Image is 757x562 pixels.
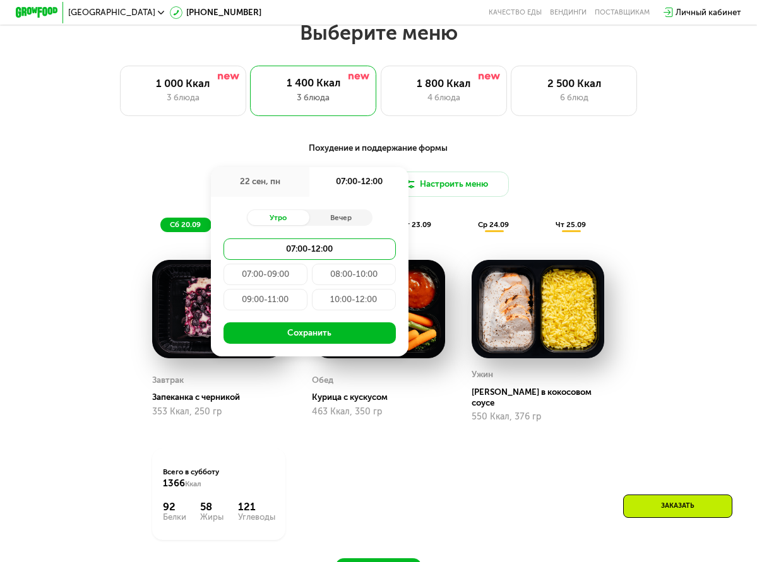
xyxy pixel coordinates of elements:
a: Качество еды [489,8,542,16]
div: Белки [163,513,186,521]
div: 1 000 Ккал [131,77,235,90]
div: 22 сен, пн [211,167,310,197]
div: 1 800 Ккал [391,77,496,90]
div: 550 Ккал, 376 гр [472,412,605,422]
span: Ккал [185,479,201,488]
button: Настроить меню [383,172,509,197]
div: 4 блюда [391,91,496,104]
div: 07:00-12:00 [224,238,396,259]
div: Углеводы [238,513,275,521]
div: 10:00-12:00 [312,289,396,310]
div: 07:00-09:00 [224,264,307,284]
div: 121 [238,500,275,513]
span: вт 23.09 [402,220,431,229]
div: 07:00-12:00 [309,167,408,197]
div: Курица с кускусом [312,392,453,402]
div: Ужин [472,366,493,382]
div: Личный кабинет [676,6,741,19]
div: 92 [163,500,186,513]
div: 09:00-11:00 [224,289,307,310]
div: Завтрак [152,372,184,388]
div: 08:00-10:00 [312,264,396,284]
div: Вечер [309,210,373,225]
div: 3 блюда [261,91,366,104]
button: Сохранить [224,322,396,343]
div: [PERSON_NAME] в кокосовом соусе [472,387,613,407]
a: [PHONE_NUMBER] [170,6,262,19]
div: 463 Ккал, 350 гр [312,407,445,417]
h2: Выберите меню [33,20,723,45]
div: 2 500 Ккал [522,77,626,90]
div: Утро [247,210,310,225]
div: 353 Ккал, 250 гр [152,407,285,417]
span: 1366 [163,477,185,489]
div: Заказать [623,495,732,518]
a: Вендинги [550,8,587,16]
div: Запеканка с черникой [152,392,294,402]
div: 3 блюда [131,91,235,104]
div: 1 400 Ккал [261,76,366,89]
div: Жиры [200,513,224,521]
div: Похудение и поддержание формы [68,141,690,155]
div: 6 блюд [522,91,626,104]
span: сб 20.09 [170,220,201,229]
span: чт 25.09 [556,220,586,229]
span: ср 24.09 [478,220,509,229]
span: [GEOGRAPHIC_DATA] [68,8,155,16]
div: Всего в субботу [163,467,275,490]
div: поставщикам [595,8,650,16]
div: Обед [312,372,333,388]
div: 58 [200,500,224,513]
